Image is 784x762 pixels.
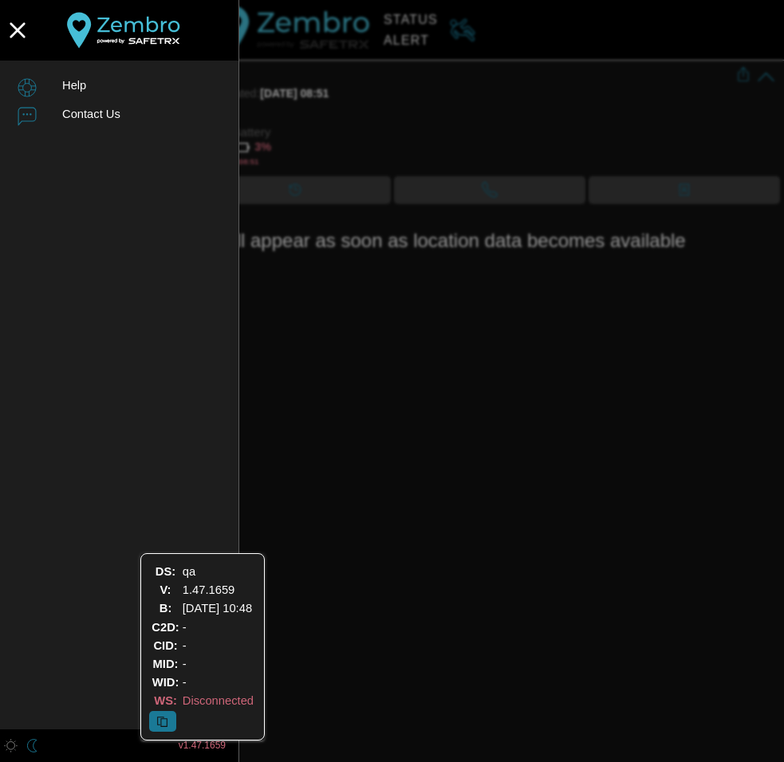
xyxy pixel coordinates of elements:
[18,78,37,97] img: Help.svg
[151,619,179,636] th: C2D:
[151,656,179,673] th: MID:
[169,733,235,759] button: v1.47.1659
[182,674,254,691] td: -
[182,564,254,580] td: qa
[182,656,254,673] td: -
[182,638,254,654] td: -
[151,693,179,709] th: WS:
[151,582,179,599] th: V:
[182,582,254,599] td: 1.47.1659
[151,674,179,691] th: WID:
[18,107,37,126] img: ContactUs.svg
[4,739,18,752] img: ModeLight.svg
[151,600,179,617] th: B:
[62,108,221,122] div: Contact Us
[151,564,179,580] th: DS:
[182,600,254,617] td: [DATE] 10:48
[179,737,226,754] span: v1.47.1659
[151,638,179,654] th: CID:
[62,79,221,93] div: Help
[182,693,254,709] td: Disconnected
[26,739,39,752] img: ModeDark.svg
[182,619,254,636] td: -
